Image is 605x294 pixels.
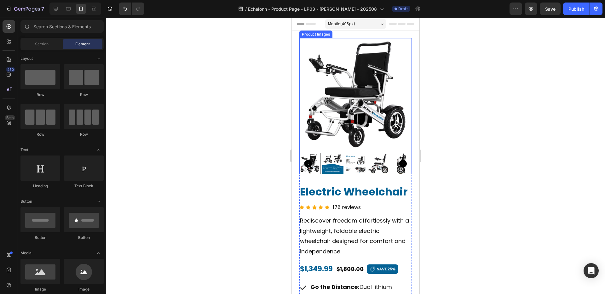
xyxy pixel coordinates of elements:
input: Search Sections & Elements [20,20,104,33]
span: / [245,6,247,12]
span: Echelonn - Product Page - LP03 - [PERSON_NAME] - 202508 [248,6,377,12]
span: Section [35,41,49,47]
span: Media [20,250,32,256]
button: 7 [3,3,47,15]
div: Button [20,235,60,240]
div: Text Block [64,183,104,189]
div: Publish [568,6,584,12]
iframe: Design area [292,18,419,294]
span: Draft [398,6,408,12]
span: Element [75,41,90,47]
div: Undo/Redo [119,3,144,15]
p: 7 [41,5,44,13]
strong: Go the Distance: [19,265,68,273]
span: Toggle open [94,196,104,206]
span: Toggle open [94,145,104,155]
div: Open Intercom Messenger [584,263,599,278]
div: Heading [20,183,60,189]
span: Save [545,6,556,12]
span: Button [20,199,32,204]
button: Publish [563,3,590,15]
span: Toggle open [94,54,104,64]
span: Text [20,147,28,153]
span: Toggle open [94,248,104,258]
div: Row [20,132,60,137]
button: Save [540,3,561,15]
div: Image [64,286,104,292]
div: Row [20,92,60,98]
div: Row [64,132,104,137]
div: 450 [6,67,15,72]
div: Button [64,235,104,240]
div: Beta [5,115,15,120]
div: Image [20,286,60,292]
div: Row [64,92,104,98]
span: Layout [20,56,33,61]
